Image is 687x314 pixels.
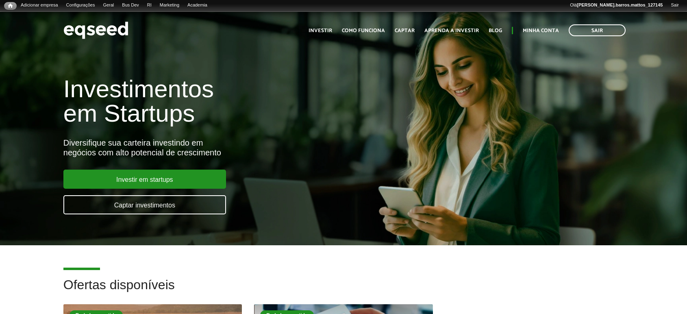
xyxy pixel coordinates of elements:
[62,2,99,9] a: Configurações
[395,28,415,33] a: Captar
[8,3,13,9] span: Início
[63,278,624,304] h2: Ofertas disponíveis
[577,2,663,7] strong: [PERSON_NAME].barros.mattos_127145
[424,28,479,33] a: Aprenda a investir
[523,28,559,33] a: Minha conta
[63,20,128,41] img: EqSeed
[183,2,211,9] a: Academia
[156,2,183,9] a: Marketing
[63,77,395,126] h1: Investimentos em Startups
[309,28,332,33] a: Investir
[63,170,226,189] a: Investir em startups
[118,2,143,9] a: Bus Dev
[143,2,156,9] a: RI
[569,24,626,36] a: Sair
[667,2,683,9] a: Sair
[17,2,62,9] a: Adicionar empresa
[489,28,502,33] a: Blog
[566,2,667,9] a: Olá[PERSON_NAME].barros.mattos_127145
[99,2,118,9] a: Geral
[342,28,385,33] a: Como funciona
[63,195,226,214] a: Captar investimentos
[4,2,17,10] a: Início
[63,138,395,157] div: Diversifique sua carteira investindo em negócios com alto potencial de crescimento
